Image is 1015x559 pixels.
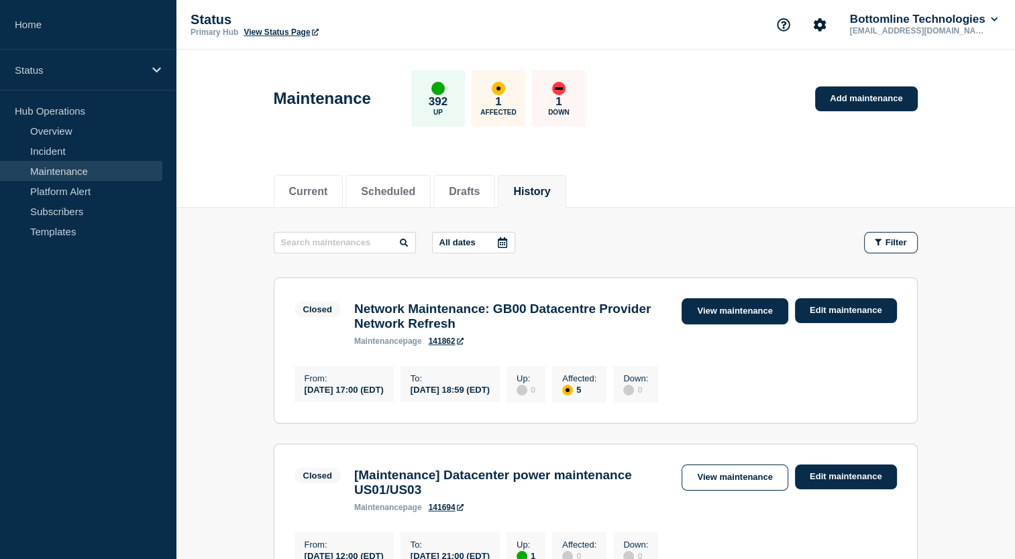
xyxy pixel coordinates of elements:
[191,27,238,37] p: Primary Hub
[513,186,550,198] button: History
[562,385,573,395] div: affected
[492,82,505,95] div: affected
[303,304,332,314] div: Closed
[449,186,480,198] button: Drafts
[495,95,501,109] p: 1
[847,26,987,36] p: [EMAIL_ADDRESS][DOMAIN_NAME]
[517,383,535,395] div: 0
[562,373,596,383] p: Affected :
[361,186,415,198] button: Scheduled
[439,237,476,247] p: All dates
[354,336,403,346] span: maintenance
[274,232,416,253] input: Search maintenances
[517,540,535,550] p: Up :
[562,383,596,395] div: 5
[15,64,144,76] p: Status
[806,11,834,39] button: Account settings
[354,503,422,512] p: page
[411,373,490,383] p: To :
[623,385,634,395] div: disabled
[354,503,403,512] span: maintenance
[815,86,917,111] a: Add maintenance
[431,82,445,95] div: up
[244,27,318,37] a: View Status Page
[555,95,562,109] p: 1
[552,82,566,95] div: down
[682,464,788,491] a: View maintenance
[411,540,490,550] p: To :
[303,471,332,481] div: Closed
[795,298,897,323] a: Edit maintenance
[517,385,527,395] div: disabled
[795,464,897,489] a: Edit maintenance
[847,13,1000,26] button: Bottomline Technologies
[191,12,459,27] p: Status
[429,336,464,346] a: 141862
[305,540,384,550] p: From :
[354,336,422,346] p: page
[274,89,371,108] h1: Maintenance
[411,383,490,395] div: [DATE] 18:59 (EDT)
[433,109,443,116] p: Up
[562,540,596,550] p: Affected :
[354,302,669,331] h3: Network Maintenance: GB00 Datacentre Provider Network Refresh
[548,109,570,116] p: Down
[864,232,918,253] button: Filter
[769,11,798,39] button: Support
[289,186,328,198] button: Current
[305,373,384,383] p: From :
[480,109,516,116] p: Affected
[623,383,648,395] div: 0
[305,383,384,395] div: [DATE] 17:00 (EDT)
[623,373,648,383] p: Down :
[429,503,464,512] a: 141694
[432,232,515,253] button: All dates
[682,298,788,324] a: View maintenance
[623,540,648,550] p: Down :
[886,237,907,247] span: Filter
[517,373,535,383] p: Up :
[429,95,447,109] p: 392
[354,468,669,497] h3: [Maintenance] Datacenter power maintenance US01/US03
